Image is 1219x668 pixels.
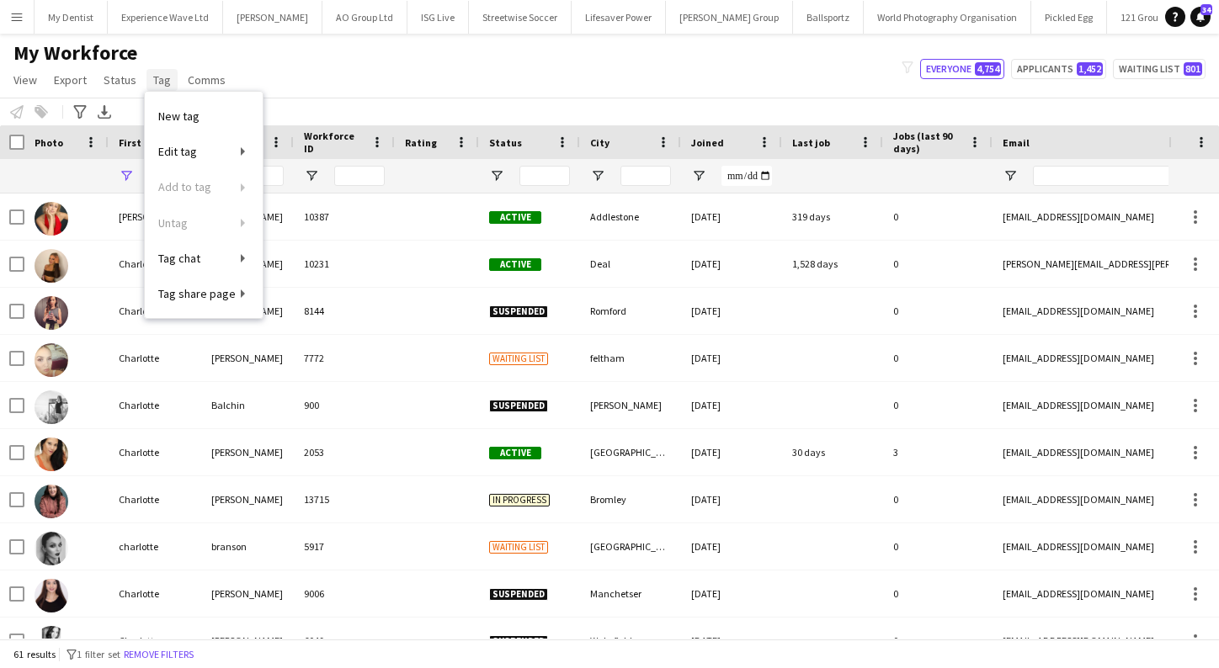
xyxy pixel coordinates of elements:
[223,1,322,34] button: [PERSON_NAME]
[1107,1,1178,34] button: 121 Group
[120,645,197,664] button: Remove filters
[489,494,550,506] span: In progress
[109,241,201,287] div: Charlotte
[1003,136,1030,149] span: Email
[35,1,108,34] button: My Dentist
[294,570,395,617] div: 9006
[782,194,883,240] div: 319 days
[681,288,782,334] div: [DATE]
[580,523,681,570] div: [GEOGRAPHIC_DATA]
[782,241,883,287] div: 1,528 days
[97,69,143,91] a: Status
[201,382,294,428] div: Balchin
[35,249,68,283] img: Charlotte Anglim
[407,1,469,34] button: ISG Live
[104,72,136,87] span: Status
[304,130,365,155] span: Workforce ID
[47,69,93,91] a: Export
[883,570,993,617] div: 0
[893,130,962,155] span: Jobs (last 90 days)
[405,136,437,149] span: Rating
[109,523,201,570] div: charlotte
[77,648,120,660] span: 1 filter set
[793,1,864,34] button: Ballsportz
[691,136,724,149] span: Joined
[489,447,541,459] span: Active
[666,1,793,34] button: [PERSON_NAME] Group
[469,1,572,34] button: Streetwise Soccer
[109,335,201,381] div: Charlotte
[294,288,395,334] div: 8144
[580,618,681,664] div: Wakefield
[294,194,395,240] div: 10387
[580,241,681,287] div: Deal
[489,168,504,183] button: Open Filter Menu
[883,288,993,334] div: 0
[201,523,294,570] div: branson
[580,382,681,428] div: [PERSON_NAME]
[109,618,201,664] div: Charlotte
[146,69,178,91] a: Tag
[322,1,407,34] button: AO Group Ltd
[13,72,37,87] span: View
[201,476,294,522] div: [PERSON_NAME]
[201,429,294,475] div: [PERSON_NAME]
[1113,59,1206,79] button: Waiting list801
[691,168,706,183] button: Open Filter Menu
[1200,4,1212,15] span: 34
[681,618,782,664] div: [DATE]
[13,40,137,66] span: My Workforce
[590,136,609,149] span: City
[70,102,90,122] app-action-btn: Advanced filters
[489,635,548,648] span: Suspended
[7,69,44,91] a: View
[681,429,782,475] div: [DATE]
[1184,62,1202,76] span: 801
[35,532,68,565] img: charlotte branson
[580,194,681,240] div: Addlestone
[489,353,548,365] span: Waiting list
[94,102,114,122] app-action-btn: Export XLSX
[580,288,681,334] div: Romford
[792,136,830,149] span: Last job
[883,523,993,570] div: 0
[1031,1,1107,34] button: Pickled Egg
[109,570,201,617] div: Charlotte
[572,1,666,34] button: Lifesaver Power
[681,570,782,617] div: [DATE]
[109,194,201,240] div: [PERSON_NAME]
[883,241,993,287] div: 0
[35,579,68,612] img: Charlotte Bredael
[1011,59,1106,79] button: Applicants1,452
[883,618,993,664] div: 0
[864,1,1031,34] button: World Photography Organisation
[620,166,671,186] input: City Filter Input
[294,241,395,287] div: 10231
[1190,7,1211,27] a: 34
[580,570,681,617] div: Manchetser
[109,429,201,475] div: Charlotte
[109,382,201,428] div: Charlotte
[35,390,68,424] img: Charlotte Balchin
[489,305,548,318] span: Suspended
[1077,62,1103,76] span: 1,452
[294,429,395,475] div: 2053
[681,194,782,240] div: [DATE]
[883,194,993,240] div: 0
[489,541,548,554] span: Waiting list
[590,168,605,183] button: Open Filter Menu
[108,1,223,34] button: Experience Wave Ltd
[35,343,68,377] img: Charlotte Ashcroft
[35,202,68,236] img: Bonnie-Charlotte Parker
[489,400,548,412] span: Suspended
[294,618,395,664] div: 6049
[580,429,681,475] div: [GEOGRAPHIC_DATA]
[883,476,993,522] div: 0
[489,211,541,224] span: Active
[201,618,294,664] div: [PERSON_NAME]
[681,241,782,287] div: [DATE]
[681,382,782,428] div: [DATE]
[294,476,395,522] div: 13715
[35,136,63,149] span: Photo
[294,523,395,570] div: 5917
